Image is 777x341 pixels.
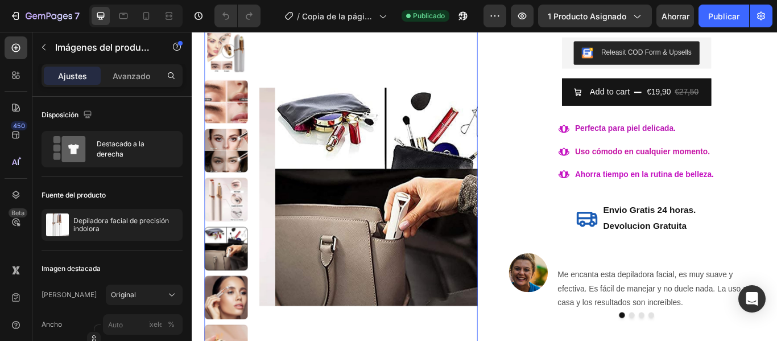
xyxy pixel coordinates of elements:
[548,11,626,21] font: 1 producto asignado
[447,134,604,144] span: .
[97,139,144,158] font: Destacado a la derecha
[73,216,171,233] font: Depiladora facial de precisión indolora
[529,61,559,80] div: €19,90
[42,320,62,328] font: Ancho
[168,320,175,328] font: %
[413,11,445,20] font: Publicado
[426,275,663,324] p: Me encanta esta depiladora facial, es muy suave y efectiva. Es fácil de manejar y no duele nada. ...
[431,54,605,87] button: Add to cart
[656,5,694,27] button: Ahorrar
[111,290,136,299] font: Original
[520,327,527,334] button: Dot
[103,314,183,335] input: píxeles%
[699,5,749,27] button: Publicar
[708,11,739,21] font: Publicar
[498,327,505,334] button: Dot
[42,191,106,199] font: Fuente del producto
[447,161,609,171] strong: Ahorra tiempo en la rutina de belleza.
[447,134,601,144] strong: Uso cómodo en cualquier momento
[42,290,97,299] font: [PERSON_NAME]
[532,327,539,334] button: Dot
[13,122,25,130] font: 450
[454,18,468,31] img: CKKYs5695_ICEAE=.webp
[479,220,576,232] strong: Devolucion Gratuita
[464,61,510,79] div: Add to cart
[369,258,415,303] img: gempages_559574259316294776-d4498cd2-cfac-4686-80d7-006c5b856088.jpg
[192,32,777,341] iframe: Área de diseño
[113,71,150,81] font: Avanzado
[144,320,167,328] font: píxeles
[11,209,24,217] font: Beta
[42,110,78,119] font: Disposición
[46,213,69,236] img: imagen de característica del producto
[477,18,582,30] div: Releasit COD Form & Upsells
[75,10,80,22] font: 7
[5,5,85,27] button: 7
[55,42,155,53] font: Imágenes del producto
[538,5,652,27] button: 1 producto asignado
[297,11,300,21] font: /
[148,318,162,331] button: %
[302,11,376,45] font: Copia de la página del producto - [DATE] 12:00:49
[164,318,178,331] button: píxeles
[447,108,561,117] strong: Perfecta para piel delicada
[447,108,564,117] span: .
[641,291,659,309] button: Carousel Next Arrow
[561,61,592,80] div: €27,50
[738,285,766,313] div: Abrir Intercom Messenger
[42,264,101,273] font: Imagen destacada
[479,202,587,213] strong: Envio Gratis 24 horas.
[445,11,591,38] button: Releasit COD Form & Upsells
[214,5,261,27] div: Deshacer/Rehacer
[106,285,183,305] button: Original
[509,327,516,334] button: Dot
[58,71,87,81] font: Ajustes
[55,40,152,54] p: Imágenes del producto
[662,11,689,21] font: Ahorrar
